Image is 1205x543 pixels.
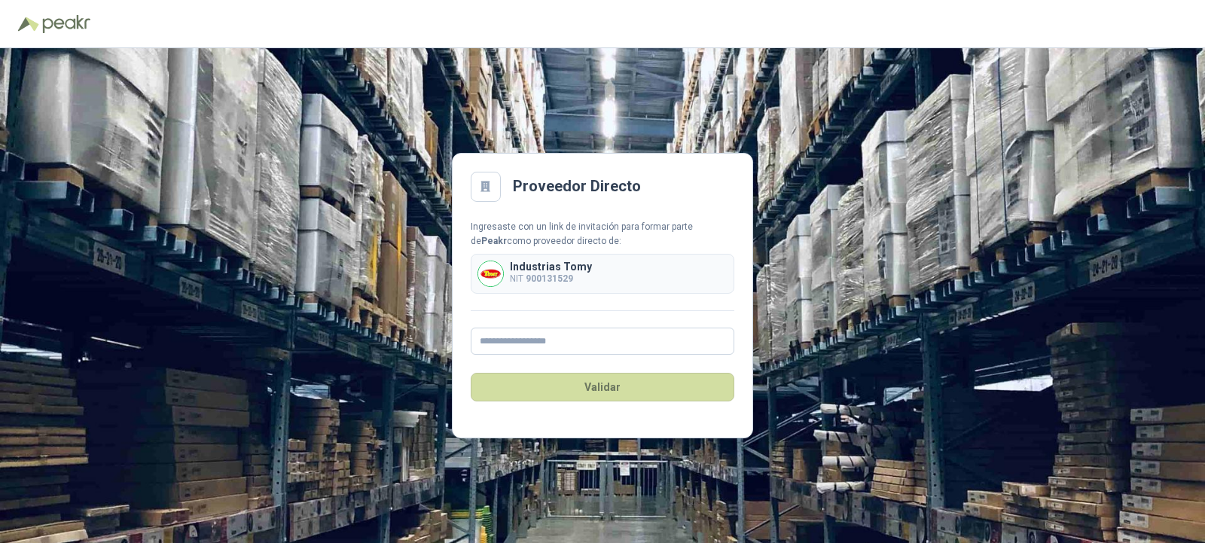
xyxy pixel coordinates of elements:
b: Peakr [481,236,507,246]
img: Logo [18,17,39,32]
b: 900131529 [526,273,573,284]
p: Industrias Tomy [510,261,592,272]
p: NIT [510,272,592,286]
img: Company Logo [478,261,503,286]
img: Peakr [42,15,90,33]
h2: Proveedor Directo [513,175,641,198]
div: Ingresaste con un link de invitación para formar parte de como proveedor directo de: [471,220,734,249]
button: Validar [471,373,734,401]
